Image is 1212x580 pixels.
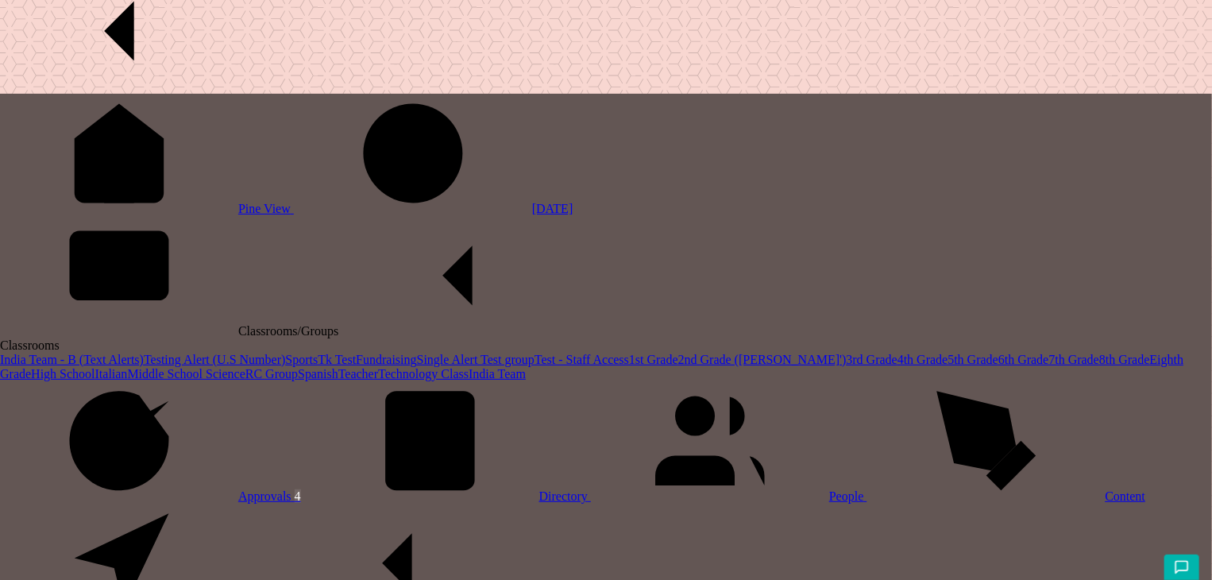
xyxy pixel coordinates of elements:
[629,353,678,366] a: 1st Grade
[998,353,1049,366] a: 6th Grade
[285,353,318,366] a: Sports
[1099,353,1150,366] a: 8th Grade
[356,353,416,366] a: Fundraising
[378,367,469,381] a: Technology Class
[1049,353,1100,366] a: 7th Grade
[1106,489,1146,503] span: Content
[539,489,591,503] span: Directory
[301,489,591,503] a: Directory
[298,367,338,381] a: Spanish
[417,353,535,366] a: Single Alert Test group
[532,202,573,215] span: [DATE]
[238,489,301,503] span: Approvals
[95,367,128,381] a: Italian
[897,353,948,366] a: 4th Grade
[238,202,294,215] span: Pine View
[591,489,867,503] a: People
[318,353,356,366] a: Tk Test
[678,353,847,366] a: 2nd Grade ([PERSON_NAME]')
[948,353,998,366] a: 5th Grade
[469,367,526,381] a: India Team
[867,489,1146,503] a: Content
[127,367,245,381] a: Middle School Science
[847,353,897,366] a: 3rd Grade
[295,489,301,503] span: 4
[829,489,867,503] span: People
[31,367,95,381] a: High School
[535,353,629,366] a: Test - Staff Access
[245,367,298,381] a: RC Group
[144,353,285,366] a: Testing Alert (U.S Number)
[338,367,378,381] a: Teacher
[238,324,577,338] span: Classrooms/Groups
[294,202,573,215] a: [DATE]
